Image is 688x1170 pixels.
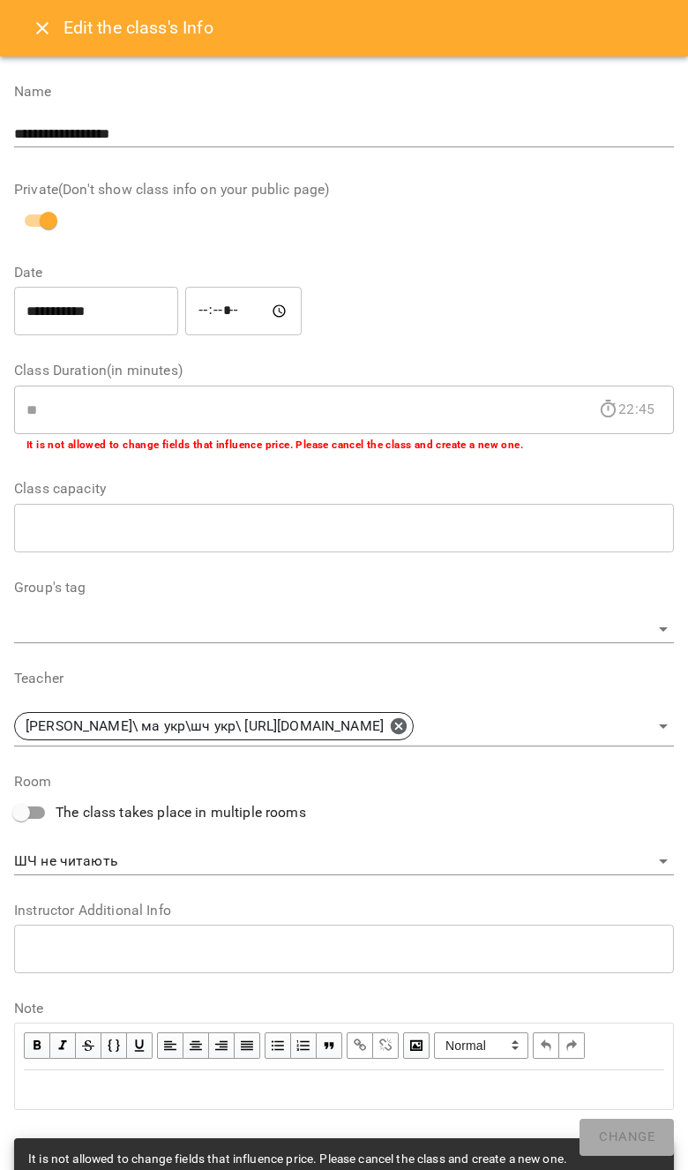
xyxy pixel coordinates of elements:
[14,904,674,918] label: Instructor Additional Info
[403,1032,430,1059] button: Image
[209,1032,235,1059] button: Align Right
[24,1032,50,1059] button: Bold
[183,1032,209,1059] button: Align Center
[14,1001,674,1016] label: Note
[157,1032,183,1059] button: Align Left
[434,1032,528,1059] span: Normal
[265,1032,291,1059] button: UL
[26,439,523,451] b: It is not allowed to change fields that influence price. Please cancel the class and create a new...
[559,1032,585,1059] button: Redo
[533,1032,559,1059] button: Undo
[14,707,674,746] div: [PERSON_NAME]\ ма укр\шч укр\ [URL][DOMAIN_NAME]
[14,848,674,876] div: ШЧ не читають
[14,364,674,378] label: Class Duration(in minutes)
[64,14,213,41] h6: Edit the class's Info
[50,1032,76,1059] button: Italic
[76,1032,101,1059] button: Strikethrough
[14,581,674,595] label: Group's tag
[317,1032,342,1059] button: Blockquote
[14,482,674,496] label: Class capacity
[291,1032,317,1059] button: OL
[14,712,414,740] div: [PERSON_NAME]\ ма укр\шч укр\ [URL][DOMAIN_NAME]
[347,1032,373,1059] button: Link
[14,85,674,99] label: Name
[373,1032,399,1059] button: Remove Link
[14,775,674,789] label: Room
[101,1032,127,1059] button: Monospace
[56,802,306,823] span: The class takes place in multiple rooms
[14,266,674,280] label: Date
[14,183,674,197] label: Private(Don't show class info on your public page)
[26,716,384,737] p: [PERSON_NAME]\ ма укр\шч укр\ [URL][DOMAIN_NAME]
[127,1032,153,1059] button: Underline
[21,7,64,49] button: Close
[235,1032,260,1059] button: Align Justify
[14,671,674,686] label: Teacher
[16,1071,672,1108] div: Edit text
